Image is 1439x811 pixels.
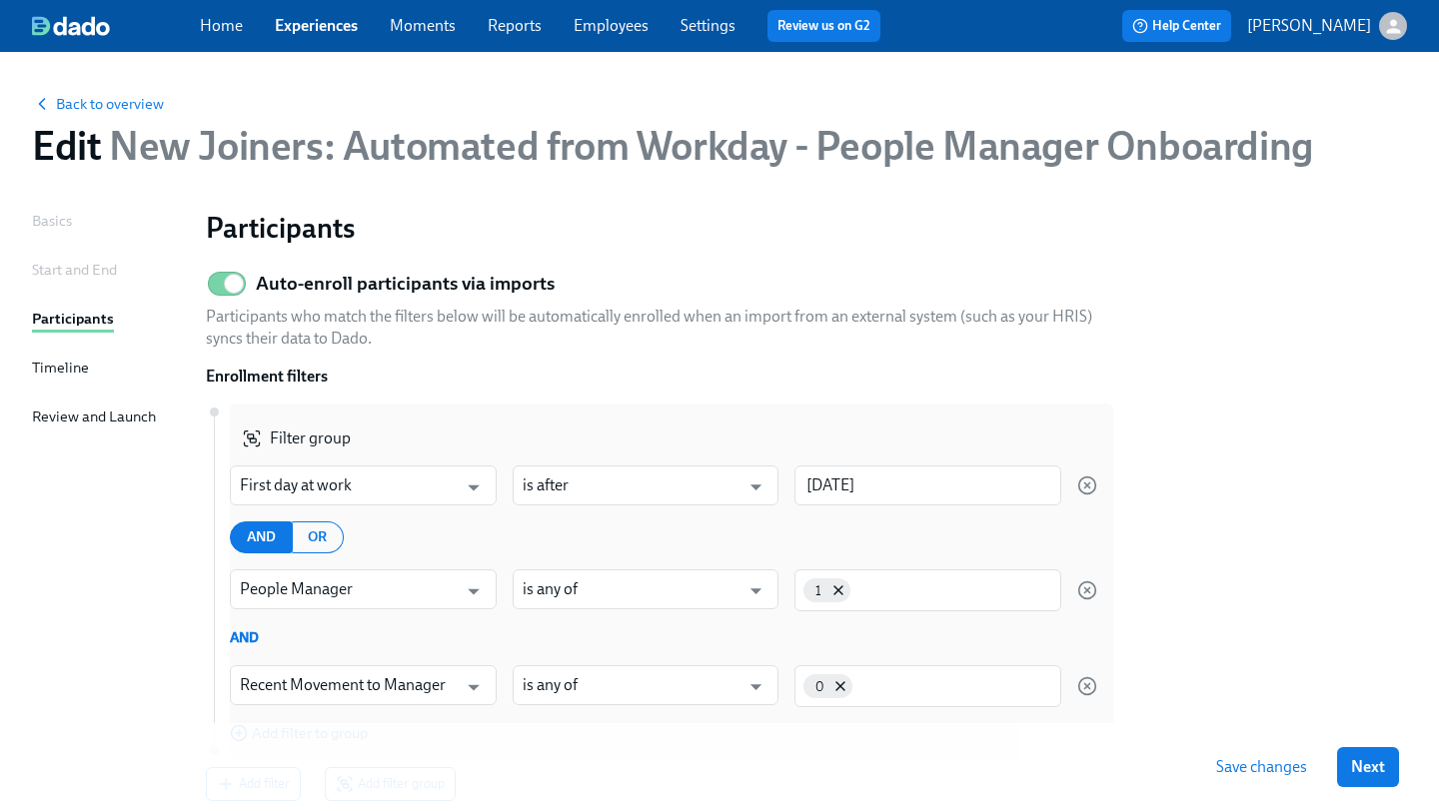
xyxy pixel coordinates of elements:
div: Basics [32,210,72,232]
button: OR [291,521,344,553]
div: Review and Launch [32,405,156,427]
button: Review us on G2 [767,10,880,42]
span: Next [1351,757,1385,777]
a: Review us on G2 [777,16,870,36]
div: 0 [803,674,851,698]
button: Open [458,575,489,606]
a: dado [32,16,200,36]
button: Save changes [1202,747,1321,787]
h6: Enrollment filters [206,366,1105,388]
span: 0 [803,679,835,694]
span: 1 [803,583,833,598]
a: Reports [488,16,542,35]
button: Next [1337,747,1399,787]
span: Save changes [1216,757,1307,777]
span: OR [308,525,327,550]
a: Employees [574,16,649,35]
div: Start and End [32,259,117,281]
h1: Participants [206,210,1407,246]
a: Experiences [275,16,358,35]
span: New Joiners: Automated from Workday - People Manager Onboarding [101,122,1312,170]
button: Open [740,575,771,606]
button: Back to overview [32,94,164,114]
div: Participants [32,308,114,330]
div: 1 [803,578,849,602]
button: Open [458,671,489,702]
p: Participants who match the filters below will be automatically enrolled when an import from an ex... [206,306,1105,350]
div: AND [230,627,1097,649]
a: Moments [390,16,456,35]
h5: Auto-enroll participants via imports [256,271,555,297]
button: Open [740,471,771,502]
button: Open [458,471,489,502]
a: Home [200,16,243,35]
button: [PERSON_NAME] [1247,12,1407,40]
h1: Edit [32,122,1313,170]
img: dado [32,16,110,36]
p: [PERSON_NAME] [1247,15,1371,37]
div: Filter group [230,419,1097,449]
div: Timeline [32,357,89,379]
button: Help Center [1122,10,1231,42]
button: AND [230,521,293,553]
a: Settings [681,16,735,35]
span: Help Center [1132,16,1221,36]
button: Open [740,671,771,702]
span: AND [247,525,276,550]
